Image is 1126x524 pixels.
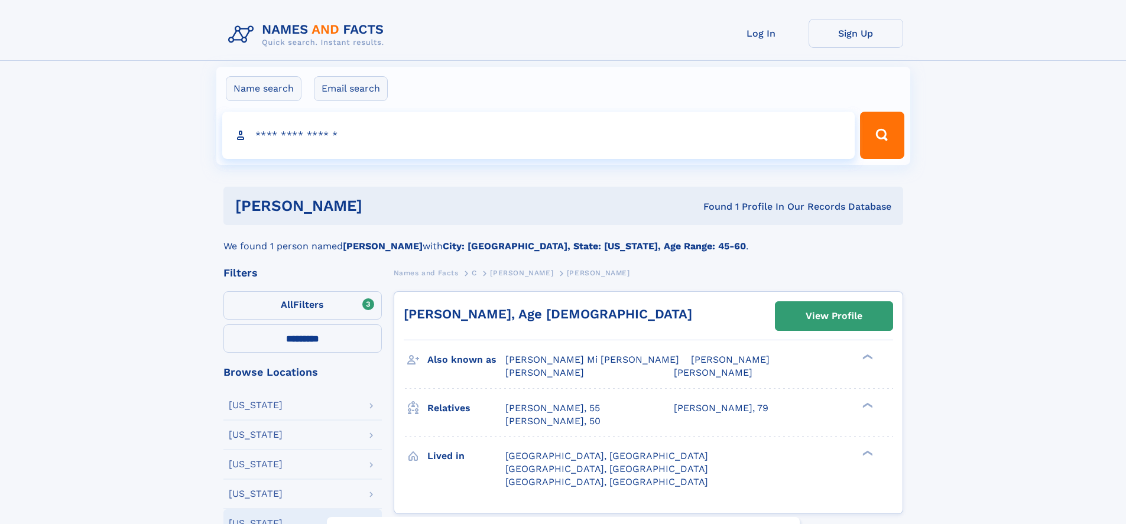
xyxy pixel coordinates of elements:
img: Logo Names and Facts [223,19,394,51]
h3: Relatives [427,398,505,418]
a: C [472,265,477,280]
span: [GEOGRAPHIC_DATA], [GEOGRAPHIC_DATA] [505,476,708,487]
div: Filters [223,268,382,278]
b: City: [GEOGRAPHIC_DATA], State: [US_STATE], Age Range: 45-60 [443,240,746,252]
a: [PERSON_NAME] [490,265,553,280]
a: View Profile [775,302,893,330]
span: [PERSON_NAME] [505,367,584,378]
div: ❯ [859,353,874,361]
div: [US_STATE] [229,489,283,499]
input: search input [222,112,855,159]
div: [US_STATE] [229,460,283,469]
label: Name search [226,76,301,101]
label: Filters [223,291,382,320]
h1: [PERSON_NAME] [235,198,533,213]
a: Sign Up [809,19,903,48]
h3: Also known as [427,350,505,370]
span: [GEOGRAPHIC_DATA], [GEOGRAPHIC_DATA] [505,463,708,474]
div: View Profile [806,302,862,330]
span: [GEOGRAPHIC_DATA], [GEOGRAPHIC_DATA] [505,450,708,461]
a: [PERSON_NAME], 55 [505,402,600,415]
span: [PERSON_NAME] [490,269,553,277]
div: ❯ [859,401,874,409]
h3: Lived in [427,446,505,466]
div: [US_STATE] [229,430,283,440]
a: Names and Facts [394,265,459,280]
div: [US_STATE] [229,401,283,410]
span: [PERSON_NAME] Mi [PERSON_NAME] [505,354,679,365]
a: [PERSON_NAME], 50 [505,415,601,428]
span: [PERSON_NAME] [691,354,770,365]
a: [PERSON_NAME], Age [DEMOGRAPHIC_DATA] [404,307,692,321]
div: ❯ [859,449,874,457]
span: [PERSON_NAME] [567,269,630,277]
div: Browse Locations [223,367,382,377]
a: [PERSON_NAME], 79 [674,402,768,415]
div: We found 1 person named with . [223,225,903,253]
b: [PERSON_NAME] [343,240,423,252]
span: [PERSON_NAME] [674,367,752,378]
span: All [281,299,293,310]
label: Email search [314,76,388,101]
span: C [472,269,477,277]
div: Found 1 Profile In Our Records Database [533,200,891,213]
button: Search Button [860,112,904,159]
a: Log In [714,19,809,48]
